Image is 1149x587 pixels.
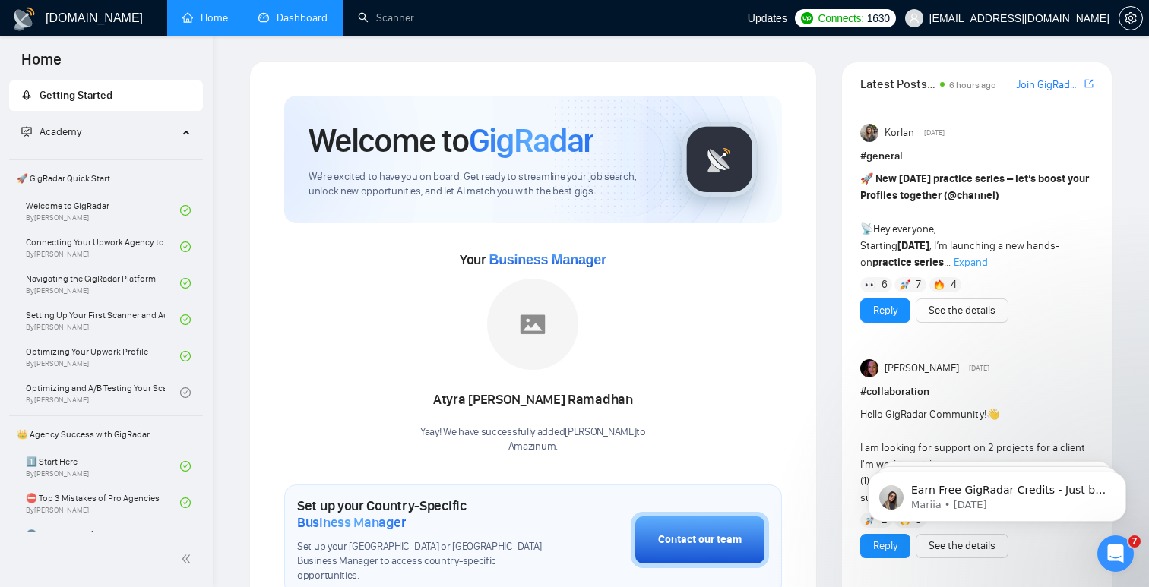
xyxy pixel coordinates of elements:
[860,298,910,323] button: Reply
[969,361,989,375] span: [DATE]
[885,125,914,141] span: Korlan
[986,408,999,421] span: 👋
[487,279,578,370] img: placeholder.png
[860,148,1094,165] h1: # general
[460,251,606,268] span: Your
[934,279,945,290] img: 🔥
[916,277,921,292] span: 7
[885,360,959,377] span: [PERSON_NAME]
[873,302,897,319] a: Reply
[180,241,191,252] span: check-circle
[420,440,646,454] p: Amazinum .
[420,425,646,454] div: Yaay! We have successfully added [PERSON_NAME] to
[26,339,180,373] a: Optimizing Your Upwork ProfileBy[PERSON_NAME]
[1016,77,1081,93] a: Join GigRadar Slack Community
[1119,12,1143,24] a: setting
[954,256,988,269] span: Expand
[26,376,180,409] a: Optimizing and A/B Testing Your Scanner for Better ResultsBy[PERSON_NAME]
[882,277,888,292] span: 6
[951,277,957,292] span: 4
[867,10,890,27] span: 1630
[916,534,1008,558] button: See the details
[180,387,191,398] span: check-circle
[26,230,180,264] a: Connecting Your Upwork Agency to GigRadarBy[PERSON_NAME]
[909,13,920,24] span: user
[1097,535,1134,572] iframe: Intercom live chat
[924,126,945,140] span: [DATE]
[948,189,995,202] span: @channel
[26,486,180,519] a: ⛔ Top 3 Mistakes of Pro AgenciesBy[PERSON_NAME]
[21,126,32,137] span: fund-projection-screen
[11,419,201,450] span: 👑 Agency Success with GigRadar
[11,163,201,194] span: 🚀 GigRadar Quick Start
[860,172,1089,202] strong: New [DATE] practice series – let’s boost your Profiles together ( )
[26,267,180,300] a: Navigating the GigRadar PlatformBy[PERSON_NAME]
[1119,6,1143,30] button: setting
[658,532,742,548] div: Contact our team
[682,122,758,197] img: gigradar-logo.png
[1128,535,1141,548] span: 7
[297,540,555,583] span: Set up your [GEOGRAPHIC_DATA] or [GEOGRAPHIC_DATA] Business Manager to access country-specific op...
[631,512,769,568] button: Contact our team
[860,222,873,235] span: 📡
[26,303,180,336] a: Setting Up Your First Scanner and Auto-BidderBy[PERSON_NAME]
[860,172,873,185] span: 🚀
[26,450,180,483] a: 1️⃣ Start HereBy[PERSON_NAME]
[297,497,555,531] h1: Set up your Country-Specific
[860,172,1089,269] span: Hey everyone, Starting , I’m launching a new hands-on ...
[818,10,863,27] span: Connects:
[180,278,191,289] span: check-circle
[860,124,878,142] img: Korlan
[860,408,1088,504] span: Hello GigRadar Community! I am looking for support on 2 projects for a client I'm working with. (...
[297,514,406,531] span: Business Manager
[801,12,813,24] img: upwork-logo.png
[21,90,32,100] span: rocket
[181,551,196,566] span: double-left
[1084,77,1094,91] a: export
[40,89,112,102] span: Getting Started
[469,120,593,161] span: GigRadar
[9,80,203,111] li: Getting Started
[358,11,414,24] a: searchScanner
[420,387,646,413] div: Atyra [PERSON_NAME] Ramadhan
[180,497,191,508] span: check-circle
[873,538,897,554] a: Reply
[748,12,787,24] span: Updates
[309,120,593,161] h1: Welcome to
[1084,77,1094,90] span: export
[872,256,944,269] strong: practice series
[860,359,878,377] img: Julie McCarter
[26,194,180,227] a: Welcome to GigRadarBy[PERSON_NAME]
[21,125,81,138] span: Academy
[180,351,191,361] span: check-circle
[309,170,657,199] span: We're excited to have you on board. Get ready to streamline your job search, unlock new opportuni...
[180,461,191,472] span: check-circle
[860,74,935,93] span: Latest Posts from the GigRadar Community
[860,534,910,558] button: Reply
[949,80,996,90] span: 6 hours ago
[900,279,910,290] img: 🚀
[929,538,995,554] a: See the details
[865,279,875,290] img: 👀
[9,49,74,80] span: Home
[845,440,1149,546] iframe: Intercom notifications message
[26,522,180,556] a: 🌚 Rookie Traps for New Agencies
[180,314,191,325] span: check-circle
[929,302,995,319] a: See the details
[916,298,1008,323] button: See the details
[1119,12,1142,24] span: setting
[182,11,228,24] a: homeHome
[40,125,81,138] span: Academy
[180,205,191,216] span: check-circle
[12,7,36,31] img: logo
[258,11,328,24] a: dashboardDashboard
[897,239,929,252] strong: [DATE]
[860,383,1094,400] h1: # collaboration
[489,252,606,267] span: Business Manager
